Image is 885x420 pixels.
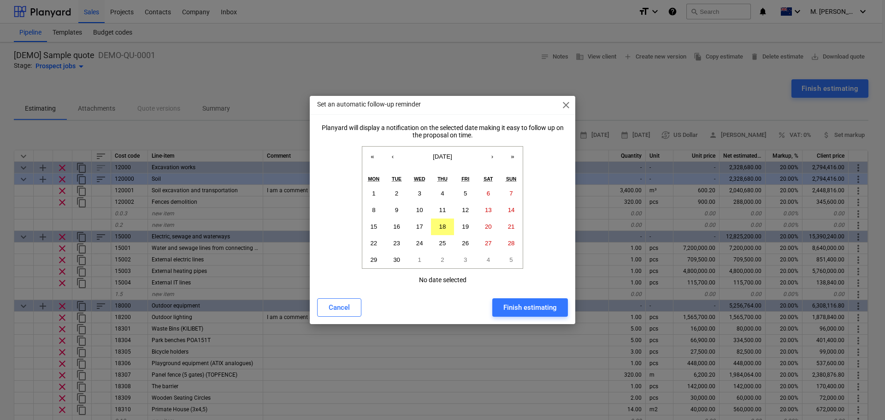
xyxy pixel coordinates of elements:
button: September 25, 2025 [431,235,454,252]
abbr: September 13, 2025 [485,207,492,213]
button: September 29, 2025 [362,252,385,268]
button: September 12, 2025 [454,202,477,219]
abbr: Wednesday [414,176,425,182]
button: October 1, 2025 [408,252,431,268]
abbr: September 4, 2025 [441,190,444,197]
abbr: September 16, 2025 [393,223,400,230]
abbr: September 20, 2025 [485,223,492,230]
abbr: September 21, 2025 [508,223,515,230]
button: September 16, 2025 [385,219,408,235]
abbr: September 9, 2025 [395,207,398,213]
abbr: September 1, 2025 [372,190,375,197]
button: « [362,147,383,167]
button: September 11, 2025 [431,202,454,219]
abbr: September 6, 2025 [487,190,490,197]
button: October 3, 2025 [454,252,477,268]
abbr: September 19, 2025 [462,223,469,230]
button: September 28, 2025 [500,235,523,252]
button: September 9, 2025 [385,202,408,219]
abbr: September 12, 2025 [462,207,469,213]
button: September 22, 2025 [362,235,385,252]
button: September 15, 2025 [362,219,385,235]
abbr: September 23, 2025 [393,240,400,247]
button: September 23, 2025 [385,235,408,252]
button: September 10, 2025 [408,202,431,219]
abbr: October 3, 2025 [464,256,467,263]
button: › [482,147,502,167]
span: close [560,100,572,111]
button: September 20, 2025 [477,219,500,235]
button: Finish estimating [492,298,568,317]
abbr: Friday [461,176,469,182]
abbr: September 27, 2025 [485,240,492,247]
button: September 14, 2025 [500,202,523,219]
abbr: October 1, 2025 [418,256,421,263]
abbr: October 2, 2025 [441,256,444,263]
abbr: September 28, 2025 [508,240,515,247]
div: Finish estimating [503,302,557,314]
button: September 7, 2025 [500,185,523,202]
button: September 2, 2025 [385,185,408,202]
abbr: October 5, 2025 [509,256,513,263]
button: September 13, 2025 [477,202,500,219]
button: September 8, 2025 [362,202,385,219]
abbr: September 18, 2025 [439,223,446,230]
div: No date selected [419,276,466,284]
button: September 4, 2025 [431,185,454,202]
button: September 3, 2025 [408,185,431,202]
button: October 5, 2025 [500,252,523,268]
button: September 24, 2025 [408,235,431,252]
abbr: September 14, 2025 [508,207,515,213]
abbr: September 11, 2025 [439,207,446,213]
button: Cancel [317,298,361,317]
abbr: September 29, 2025 [370,256,377,263]
abbr: September 2, 2025 [395,190,398,197]
abbr: September 5, 2025 [464,190,467,197]
button: September 27, 2025 [477,235,500,252]
abbr: Saturday [484,176,493,182]
abbr: September 22, 2025 [370,240,377,247]
abbr: October 4, 2025 [487,256,490,263]
abbr: Sunday [506,176,516,182]
abbr: September 17, 2025 [416,223,423,230]
abbr: September 30, 2025 [393,256,400,263]
div: Cancel [329,302,350,314]
button: September 26, 2025 [454,235,477,252]
p: Set an automatic follow-up reminder [317,100,421,109]
abbr: September 7, 2025 [509,190,513,197]
abbr: Monday [368,176,380,182]
div: Planyard will display a notification on the selected date making it easy to follow up on the prop... [317,124,568,139]
abbr: September 10, 2025 [416,207,423,213]
span: [DATE] [433,153,452,160]
abbr: September 8, 2025 [372,207,375,213]
abbr: September 15, 2025 [370,223,377,230]
button: October 4, 2025 [477,252,500,268]
button: September 30, 2025 [385,252,408,268]
abbr: Tuesday [392,176,401,182]
button: September 19, 2025 [454,219,477,235]
button: September 6, 2025 [477,185,500,202]
button: September 5, 2025 [454,185,477,202]
button: September 1, 2025 [362,185,385,202]
abbr: September 24, 2025 [416,240,423,247]
button: » [502,147,523,167]
abbr: Thursday [437,176,448,182]
abbr: September 26, 2025 [462,240,469,247]
button: [DATE] [403,147,482,167]
abbr: September 25, 2025 [439,240,446,247]
button: October 2, 2025 [431,252,454,268]
button: September 17, 2025 [408,219,431,235]
abbr: September 3, 2025 [418,190,421,197]
button: ‹ [383,147,403,167]
button: September 21, 2025 [500,219,523,235]
button: September 18, 2025 [431,219,454,235]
